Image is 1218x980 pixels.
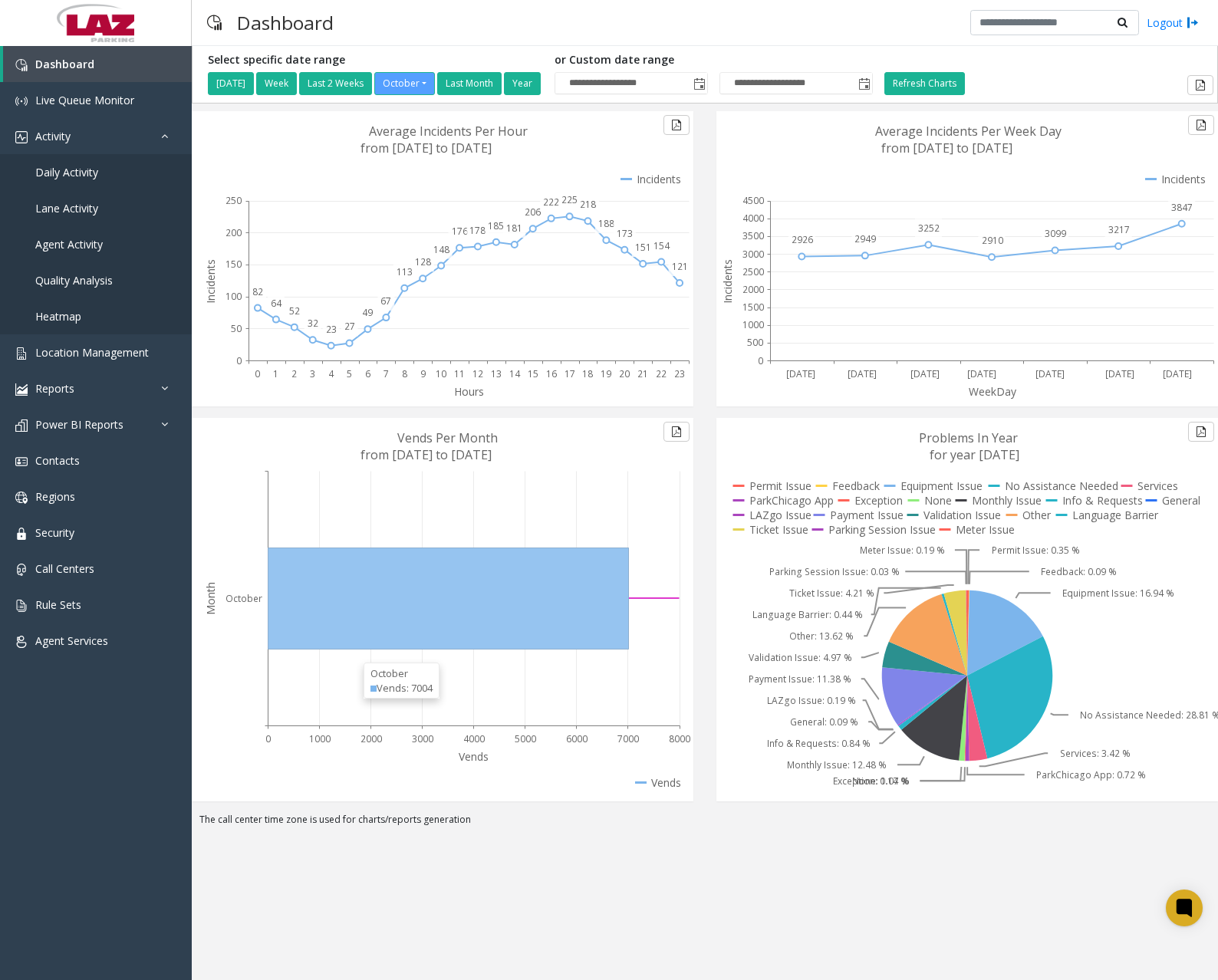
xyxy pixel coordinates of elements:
[855,73,872,94] span: Toggle popup
[1035,367,1065,380] text: [DATE]
[488,219,504,232] text: 185
[459,749,489,764] text: Vends
[598,217,614,230] text: 188
[384,367,389,380] text: 7
[265,732,271,745] text: 0
[875,123,1062,140] text: Average Incidents Per Week Day
[15,564,28,576] img: 'icon'
[35,129,71,143] span: Activity
[469,224,486,237] text: 178
[225,290,242,303] text: 100
[504,72,541,95] button: Year
[767,737,871,750] text: Info & Requests: 0.84 %
[35,57,94,71] span: Dashboard
[672,260,688,273] text: 121
[362,306,373,319] text: 49
[231,322,242,335] text: 50
[854,232,876,245] text: 2949
[656,367,667,380] text: 22
[852,774,910,788] text: None: 1.07 %
[742,265,764,278] text: 2500
[635,241,651,254] text: 151
[370,666,433,681] div: October
[617,227,633,240] text: 173
[860,544,945,557] text: Meter Issue: 0.19 %
[289,304,300,317] text: 52
[565,367,575,380] text: 17
[397,265,413,278] text: 113
[1062,587,1174,600] text: Equipment Issue: 16.94 %
[380,294,391,307] text: 67
[515,732,536,745] text: 5000
[742,318,764,331] text: 1000
[35,201,98,215] span: Lane Activity
[910,367,940,380] text: [DATE]
[918,222,940,235] text: 3252
[208,72,254,95] button: [DATE]
[566,732,588,745] text: 6000
[360,446,492,463] text: from [DATE] to [DATE]
[35,489,75,504] span: Regions
[35,237,103,252] span: Agent Activity
[360,732,382,745] text: 2000
[35,345,149,360] span: Location Management
[1187,75,1213,95] button: Export to pdf
[15,59,28,71] img: 'icon'
[35,633,108,648] span: Agent Services
[255,367,260,380] text: 0
[291,367,297,380] text: 2
[884,72,965,95] button: Refresh Charts
[747,336,763,349] text: 500
[229,4,341,41] h3: Dashboard
[1171,201,1193,214] text: 3847
[35,309,81,324] span: Heatmap
[582,367,593,380] text: 18
[758,354,763,367] text: 0
[328,367,334,380] text: 4
[930,446,1019,463] text: for year [DATE]
[256,72,297,95] button: Week
[35,381,74,396] span: Reports
[769,565,900,578] text: Parking Session Issue: 0.03 %
[203,259,218,304] text: Incidents
[472,367,483,380] text: 12
[653,239,670,252] text: 154
[207,4,222,41] img: pageIcon
[789,587,874,600] text: Ticket Issue: 4.21 %
[35,93,134,107] span: Live Queue Monitor
[15,600,28,612] img: 'icon'
[326,323,337,336] text: 23
[15,95,28,107] img: 'icon'
[967,367,996,380] text: [DATE]
[506,222,522,235] text: 181
[308,317,318,330] text: 32
[786,367,815,380] text: [DATE]
[525,206,541,219] text: 206
[1041,565,1117,578] text: Feedback: 0.09 %
[509,367,521,380] text: 14
[742,301,764,314] text: 1500
[420,367,426,380] text: 9
[412,732,433,745] text: 3000
[742,194,764,207] text: 4500
[561,193,578,206] text: 225
[752,608,863,621] text: Language Barrier: 0.44 %
[767,694,856,707] text: LAZgo Issue: 0.19 %
[663,422,690,442] button: Export to pdf
[1105,367,1134,380] text: [DATE]
[1108,223,1130,236] text: 3217
[310,367,315,380] text: 3
[225,226,242,239] text: 200
[619,367,630,380] text: 20
[452,225,468,238] text: 176
[35,165,98,179] span: Daily Activity
[787,758,887,771] text: Monthly Issue: 12.48 %
[225,258,242,271] text: 150
[35,453,80,468] span: Contacts
[919,429,1018,446] text: Problems In Year
[347,367,352,380] text: 5
[3,46,192,82] a: Dashboard
[1045,227,1066,240] text: 3099
[225,592,262,605] text: October
[992,544,1080,557] text: Permit Issue: 0.35 %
